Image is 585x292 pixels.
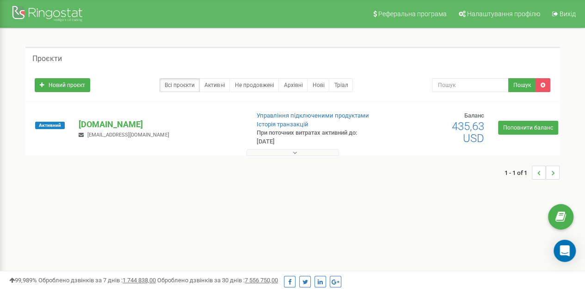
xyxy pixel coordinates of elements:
[257,129,375,146] p: При поточних витратах активний до: [DATE]
[35,122,65,129] span: Активний
[467,10,540,18] span: Налаштування профілю
[432,78,509,92] input: Пошук
[554,240,576,262] div: Open Intercom Messenger
[278,78,308,92] a: Архівні
[452,120,484,145] span: 435,63 USD
[560,10,576,18] span: Вихід
[257,121,308,128] a: Історія транзакцій
[79,118,241,130] p: [DOMAIN_NAME]
[307,78,329,92] a: Нові
[199,78,230,92] a: Активні
[38,277,156,284] span: Оброблено дзвінків за 7 днів :
[505,166,532,180] span: 1 - 1 of 1
[35,78,90,92] a: Новий проєкт
[464,112,484,119] span: Баланс
[123,277,156,284] u: 1 744 838,00
[229,78,279,92] a: Не продовжені
[9,277,37,284] span: 99,989%
[257,112,369,119] a: Управління підключеними продуктами
[32,55,62,63] h5: Проєкти
[329,78,353,92] a: Тріал
[157,277,278,284] span: Оброблено дзвінків за 30 днів :
[498,121,558,135] a: Поповнити баланс
[87,132,169,138] span: [EMAIL_ADDRESS][DOMAIN_NAME]
[160,78,200,92] a: Всі проєкти
[245,277,278,284] u: 7 556 750,00
[508,78,536,92] button: Пошук
[378,10,447,18] span: Реферальна програма
[505,156,560,189] nav: ...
